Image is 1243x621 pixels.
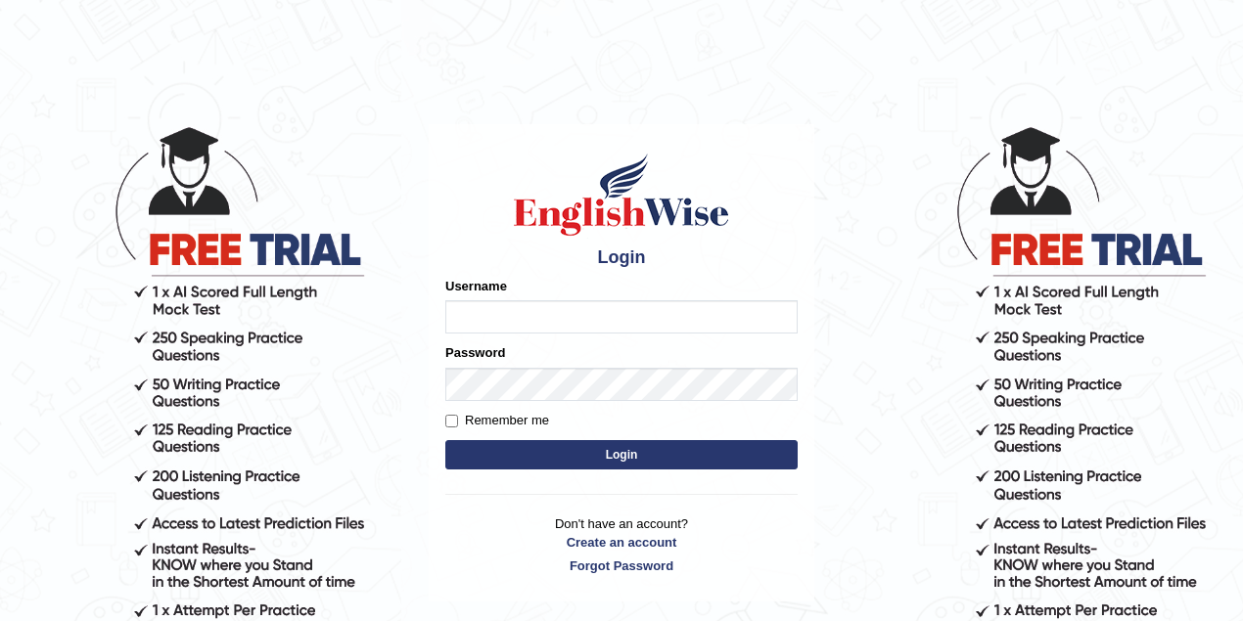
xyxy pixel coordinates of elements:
[445,533,798,552] a: Create an account
[445,411,549,430] label: Remember me
[445,415,458,427] input: Remember me
[445,440,798,469] button: Login
[510,151,733,239] img: Logo of English Wise sign in for intelligent practice with AI
[445,248,798,268] h4: Login
[445,556,798,575] a: Forgot Password
[445,343,505,362] label: Password
[445,277,507,295] label: Username
[445,514,798,575] p: Don't have an account?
